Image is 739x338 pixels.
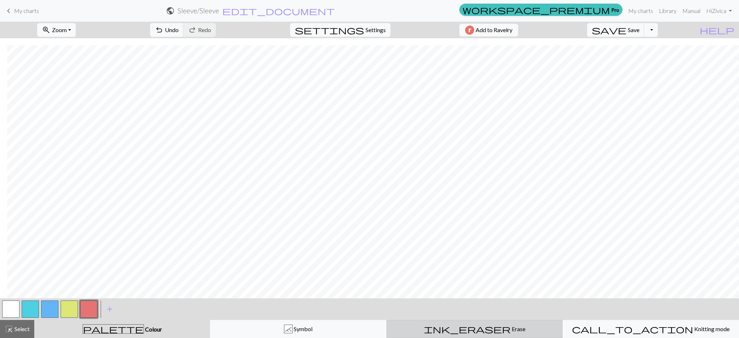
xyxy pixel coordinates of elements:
[625,4,656,18] a: My charts
[290,23,390,37] button: SettingsSettings
[155,25,163,35] span: undo
[563,320,739,338] button: Knitting mode
[83,324,144,334] span: palette
[295,25,364,35] span: settings
[13,325,30,332] span: Select
[679,4,703,18] a: Manual
[4,5,39,17] a: My charts
[105,304,114,314] span: add
[465,26,474,35] img: Ravelry
[459,24,518,36] button: Add to Ravelry
[4,6,13,16] span: keyboard_arrow_left
[476,26,512,35] span: Add to Ravelry
[572,324,693,334] span: call_to_action
[700,25,734,35] span: help
[656,4,679,18] a: Library
[366,26,386,34] span: Settings
[178,6,219,15] h2: Sleeve / Sleeve
[5,324,13,334] span: highlight_alt
[14,7,39,14] span: My charts
[37,23,76,37] button: Zoom
[150,23,184,37] button: Undo
[166,6,175,16] span: public
[511,325,525,332] span: Erase
[628,26,639,33] span: Save
[165,26,179,33] span: Undo
[52,26,67,33] span: Zoom
[293,325,312,332] span: Symbol
[386,320,563,338] button: Erase
[210,320,386,338] button: ` Symbol
[42,25,51,35] span: zoom_in
[693,325,730,332] span: Knitting mode
[703,4,735,18] a: HiZivica
[463,5,610,15] span: workspace_premium
[222,6,335,16] span: edit_document
[144,326,162,333] span: Colour
[459,4,622,16] a: Pro
[295,26,364,34] i: Settings
[424,324,511,334] span: ink_eraser
[284,325,292,334] div: `
[34,320,210,338] button: Colour
[592,25,626,35] span: save
[587,23,644,37] button: Save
